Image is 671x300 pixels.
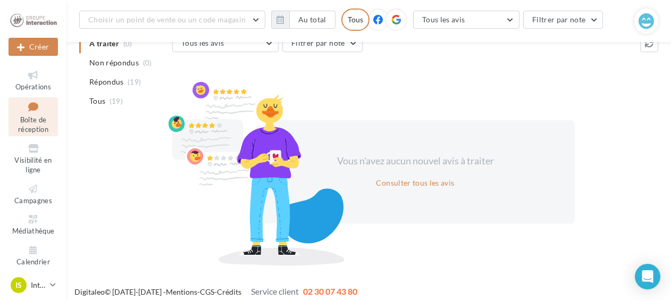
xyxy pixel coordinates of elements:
span: Campagnes [14,196,52,205]
a: Crédits [217,287,241,296]
span: Choisir un point de vente ou un code magasin [88,15,246,24]
a: Calendrier [9,242,58,268]
button: Créer [9,38,58,56]
span: Tous les avis [422,15,465,24]
a: IS Interaction ST ETIENNE [9,275,58,295]
div: Nouvelle campagne [9,38,58,56]
span: Médiathèque [12,227,55,235]
button: Consulter tous les avis [372,177,458,189]
span: Visibilité en ligne [14,156,52,174]
a: Opérations [9,67,58,93]
button: Au total [271,11,335,29]
div: Tous [341,9,370,31]
span: Non répondus [89,57,139,68]
a: Digitaleo [74,287,105,296]
button: Tous les avis [172,34,279,52]
div: Open Intercom Messenger [635,264,660,289]
span: 02 30 07 43 80 [303,286,357,296]
span: Répondus [89,77,124,87]
p: Interaction ST ETIENNE [31,280,46,290]
span: Opérations [15,82,51,91]
a: Mentions [166,287,197,296]
span: (0) [143,59,152,67]
span: Calendrier [16,257,50,266]
span: Tous les avis [181,38,224,47]
button: Filtrer par note [282,34,363,52]
button: Tous les avis [413,11,519,29]
span: (19) [110,97,123,105]
a: Boîte de réception [9,97,58,136]
button: Choisir un point de vente ou un code magasin [79,11,265,29]
button: Filtrer par note [523,11,603,29]
span: (19) [128,78,141,86]
span: IS [15,280,22,290]
a: CGS [200,287,214,296]
button: Au total [289,11,335,29]
span: Service client [251,286,299,296]
a: Campagnes [9,181,58,207]
span: Boîte de réception [18,115,48,134]
a: Médiathèque [9,211,58,237]
span: © [DATE]-[DATE] - - - [74,287,357,296]
span: Tous [89,96,105,106]
a: Visibilité en ligne [9,140,58,177]
div: Vous n'avez aucun nouvel avis à traiter [324,154,507,168]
